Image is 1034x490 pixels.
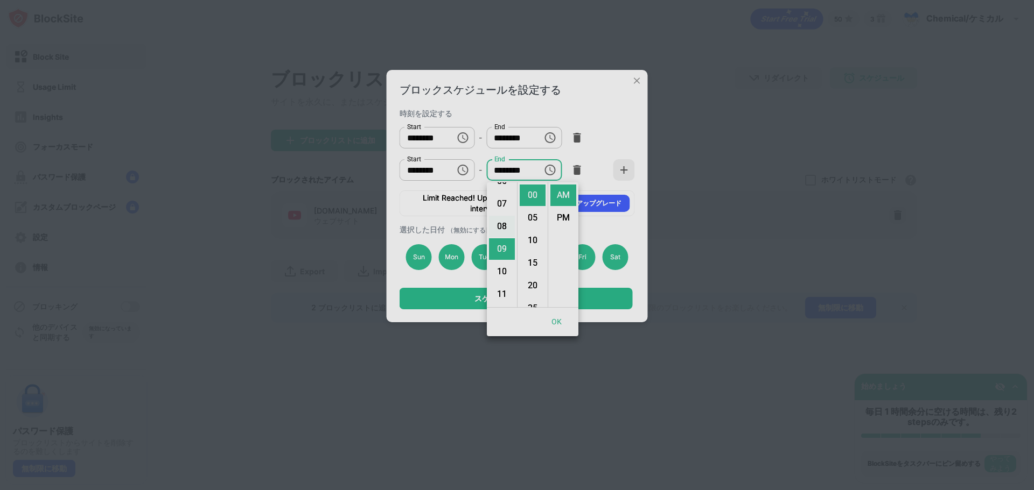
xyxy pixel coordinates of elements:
[489,261,515,282] li: 10 hours
[400,83,635,97] div: ブロックスケジュールを設定する
[632,75,642,86] img: x-button.svg
[602,244,628,270] div: Sat
[550,184,576,206] li: AM
[520,275,546,296] li: 20 minutes
[489,283,515,305] li: 11 hours
[540,312,574,332] button: OK
[576,198,621,209] div: アップグレード
[550,207,576,229] li: PM
[539,159,561,181] button: Choose time, selected time is 9:00 AM
[407,154,421,164] label: Start
[570,244,596,270] div: Fri
[400,225,632,235] div: 選択した日付
[517,182,548,307] ul: Select minutes
[474,294,557,303] div: スケジュールを設定する
[520,297,546,319] li: 25 minutes
[520,207,546,229] li: 5 minutes
[494,122,505,131] label: End
[479,132,482,144] div: -
[407,122,421,131] label: Start
[489,216,515,237] li: 8 hours
[494,154,505,164] label: End
[406,244,432,270] div: Sun
[447,226,570,234] span: （無効にする日をクリックしてください）
[409,193,561,214] div: Limit Reached! Upgrade for up to 5 intervals
[489,193,515,215] li: 7 hours
[438,244,464,270] div: Mon
[487,182,517,307] ul: Select hours
[548,182,578,307] ul: Select meridiem
[479,164,482,176] div: -
[520,230,546,251] li: 10 minutes
[489,238,515,260] li: 9 hours
[539,127,561,148] button: Choose time, selected time is 11:55 PM
[520,252,546,274] li: 15 minutes
[471,244,497,270] div: Tue
[400,109,632,117] div: 時刻を設定する
[520,184,546,206] li: 0 minutes
[452,127,473,148] button: Choose time, selected time is 10:00 PM
[452,159,473,181] button: Choose time, selected time is 7:00 AM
